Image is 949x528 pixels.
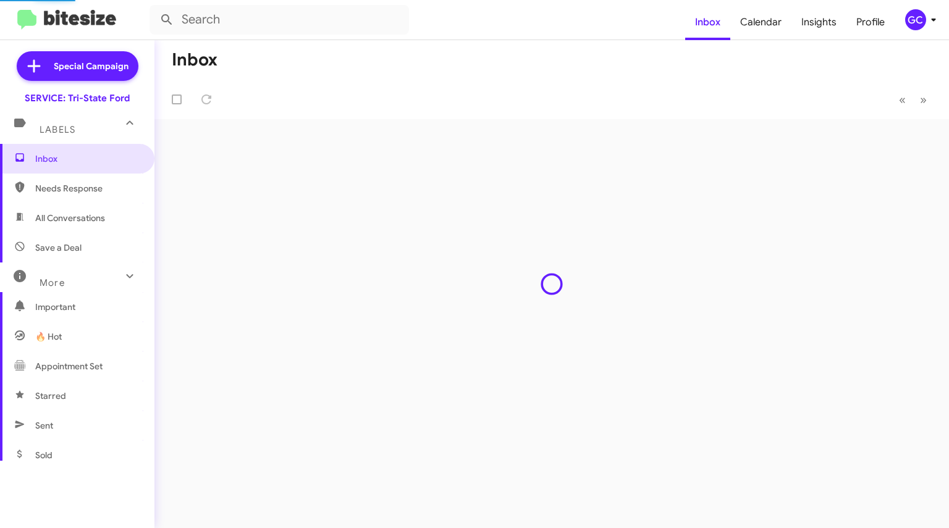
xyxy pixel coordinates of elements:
[791,4,846,40] a: Insights
[35,390,66,402] span: Starred
[17,51,138,81] a: Special Campaign
[730,4,791,40] a: Calendar
[846,4,895,40] a: Profile
[25,92,130,104] div: SERVICE: Tri-State Ford
[40,124,75,135] span: Labels
[920,92,927,107] span: »
[35,241,82,254] span: Save a Deal
[35,449,53,461] span: Sold
[35,330,62,343] span: 🔥 Hot
[685,4,730,40] a: Inbox
[172,50,217,70] h1: Inbox
[35,360,103,372] span: Appointment Set
[35,212,105,224] span: All Conversations
[35,419,53,432] span: Sent
[150,5,409,35] input: Search
[892,87,913,112] button: Previous
[35,301,140,313] span: Important
[40,277,65,288] span: More
[35,153,140,165] span: Inbox
[892,87,934,112] nav: Page navigation example
[895,9,935,30] button: GC
[905,9,926,30] div: GC
[913,87,934,112] button: Next
[35,182,140,195] span: Needs Response
[899,92,906,107] span: «
[54,60,129,72] span: Special Campaign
